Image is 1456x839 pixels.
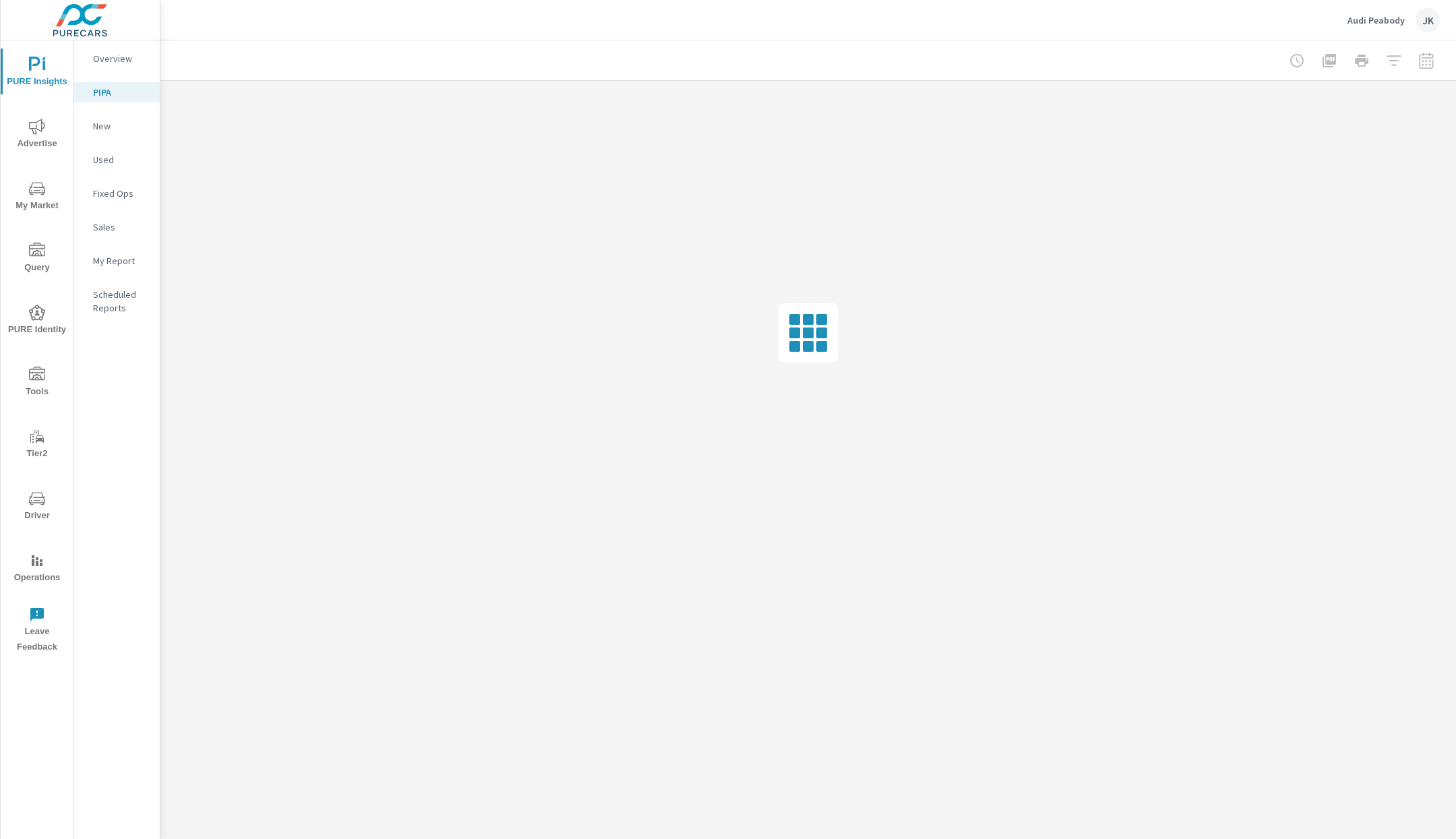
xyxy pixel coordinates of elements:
[5,119,69,152] span: Advertise
[74,49,160,69] div: Overview
[5,491,69,524] span: Driver
[93,187,149,200] p: Fixed Ops
[5,553,69,586] span: Operations
[74,150,160,170] div: Used
[5,607,69,655] span: Leave Feedback
[1,40,73,660] div: nav menu
[5,367,69,400] span: Tools
[93,52,149,65] p: Overview
[93,119,149,133] p: New
[93,86,149,99] p: PIPA
[93,153,149,166] p: Used
[74,183,160,204] div: Fixed Ops
[1416,8,1440,32] div: JK
[74,82,160,102] div: PIPA
[1347,14,1405,26] p: Audi Peabody
[74,284,160,318] div: Scheduled Reports
[5,243,69,276] span: Query
[93,288,149,315] p: Scheduled Reports
[5,429,69,462] span: Tier2
[5,57,69,90] span: PURE Insights
[74,217,160,237] div: Sales
[5,181,69,214] span: My Market
[74,251,160,271] div: My Report
[74,116,160,136] div: New
[93,220,149,234] p: Sales
[93,254,149,268] p: My Report
[5,305,69,338] span: PURE Identity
